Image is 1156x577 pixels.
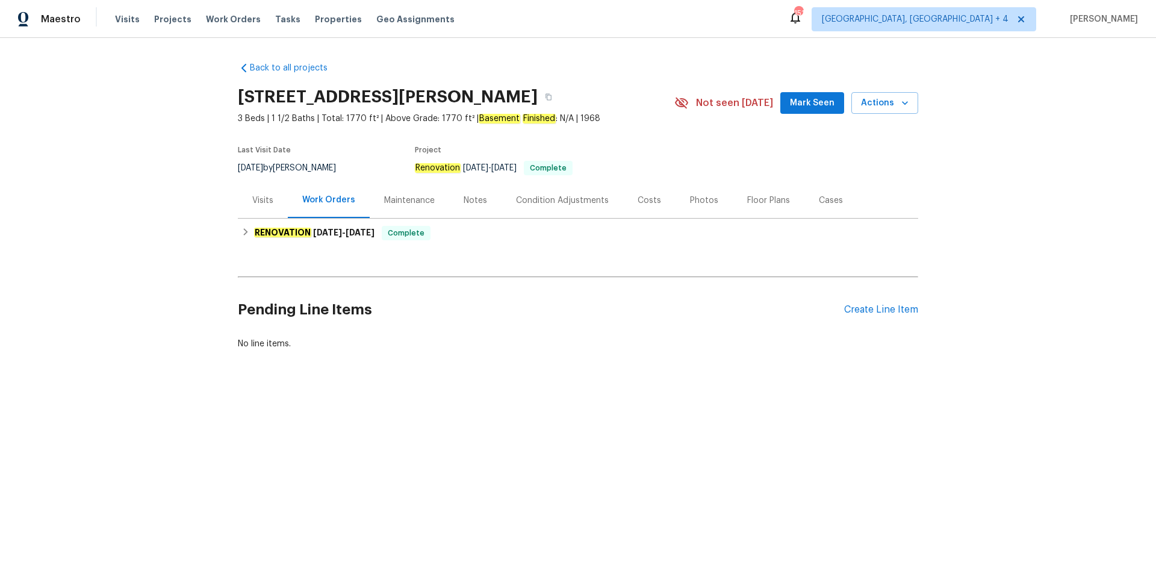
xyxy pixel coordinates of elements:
[315,13,362,25] span: Properties
[238,113,674,125] span: 3 Beds | 1 1/2 Baths | Total: 1770 ft² | Above Grade: 1770 ft² | : N/A | 1968
[638,195,661,207] div: Costs
[479,114,520,123] em: Basement
[206,13,261,25] span: Work Orders
[154,13,191,25] span: Projects
[115,13,140,25] span: Visits
[302,194,355,206] div: Work Orders
[696,97,773,109] span: Not seen [DATE]
[780,92,844,114] button: Mark Seen
[844,304,918,316] div: Create Line Item
[415,163,461,173] em: Renovation
[238,338,918,350] div: No line items.
[690,195,718,207] div: Photos
[252,195,273,207] div: Visits
[463,164,517,172] span: -
[463,164,488,172] span: [DATE]
[538,86,559,108] button: Copy Address
[384,195,435,207] div: Maintenance
[238,91,538,103] h2: [STREET_ADDRESS][PERSON_NAME]
[238,146,291,154] span: Last Visit Date
[383,227,429,239] span: Complete
[1065,13,1138,25] span: [PERSON_NAME]
[346,228,374,237] span: [DATE]
[747,195,790,207] div: Floor Plans
[790,96,834,111] span: Mark Seen
[464,195,487,207] div: Notes
[254,228,311,237] em: RENOVATION
[794,7,803,19] div: 151
[822,13,1008,25] span: [GEOGRAPHIC_DATA], [GEOGRAPHIC_DATA] + 4
[861,96,909,111] span: Actions
[491,164,517,172] span: [DATE]
[516,195,609,207] div: Condition Adjustments
[523,114,556,123] em: Finished
[238,161,350,175] div: by [PERSON_NAME]
[238,62,353,74] a: Back to all projects
[415,146,441,154] span: Project
[238,164,263,172] span: [DATE]
[376,13,455,25] span: Geo Assignments
[525,164,571,172] span: Complete
[238,282,844,338] h2: Pending Line Items
[819,195,843,207] div: Cases
[851,92,918,114] button: Actions
[313,228,342,237] span: [DATE]
[238,219,918,248] div: RENOVATION [DATE]-[DATE]Complete
[313,228,374,237] span: -
[41,13,81,25] span: Maestro
[275,15,300,23] span: Tasks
